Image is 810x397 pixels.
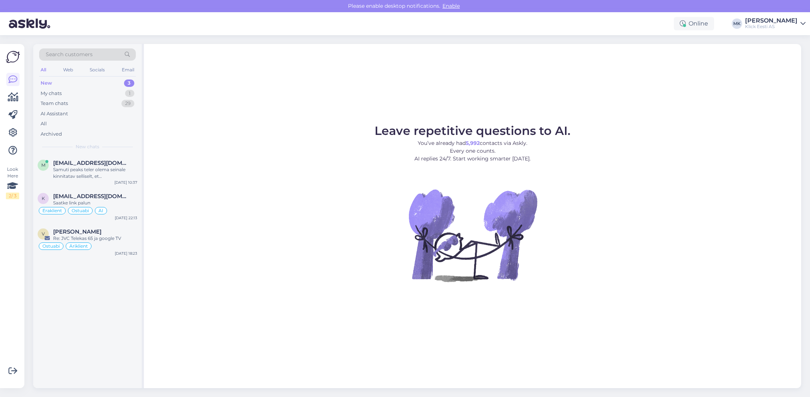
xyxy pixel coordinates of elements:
div: Socials [88,65,106,75]
div: Archived [41,130,62,138]
span: Eraklient [42,208,62,213]
div: New [41,79,52,87]
span: Leave repetitive questions to AI. [375,123,571,138]
div: 2 / 3 [6,193,19,199]
div: All [39,65,48,75]
div: AI Assistant [41,110,68,118]
div: Saatke link palun [53,200,137,206]
div: [DATE] 22:13 [115,215,137,221]
img: Askly Logo [6,50,20,64]
span: vahur oja [53,228,101,235]
span: Enable [440,3,462,9]
span: mattttias@live.com [53,160,130,166]
div: Online [674,17,714,30]
img: No Chat active [406,169,539,302]
div: My chats [41,90,62,97]
div: 29 [121,100,134,107]
div: Web [62,65,75,75]
a: [PERSON_NAME]Klick Eesti AS [745,18,806,30]
p: You’ve already had contacts via Askly. Every one counts. AI replies 24/7. Start working smarter [... [375,139,571,163]
div: 1 [125,90,134,97]
span: Ostuabi [72,208,89,213]
div: [DATE] 18:23 [115,251,137,256]
div: 3 [124,79,134,87]
div: Email [120,65,136,75]
span: komakevin792@gmail.com [53,193,130,200]
div: Samuti peaks teler olema seinale kinnitatav selliselt, et [PERSON_NAME] liigutada eest ära, st pi... [53,166,137,180]
div: Klick Eesti AS [745,24,797,30]
div: Look Here [6,166,19,199]
div: [DATE] 10:37 [114,180,137,185]
span: New chats [76,143,99,150]
div: MK [732,18,742,29]
div: Team chats [41,100,68,107]
div: Re: JVC Telekas 65 ja google TV [53,235,137,242]
span: Ostuabi [42,244,60,248]
span: v [42,231,45,237]
span: k [42,196,45,201]
b: 5,992 [466,140,480,146]
div: All [41,120,47,128]
span: Search customers [46,51,93,58]
span: m [41,162,45,168]
div: [PERSON_NAME] [745,18,797,24]
span: Äriklient [69,244,88,248]
span: AI [99,208,103,213]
